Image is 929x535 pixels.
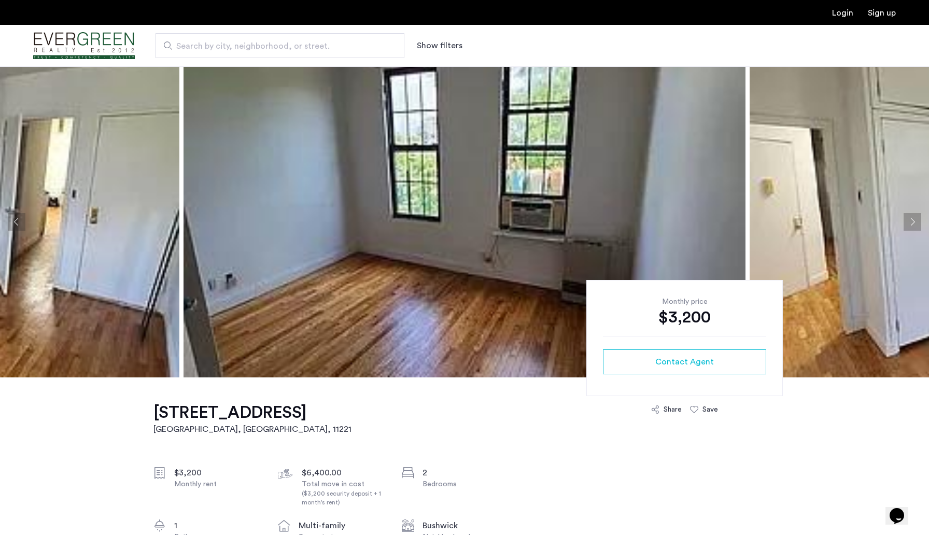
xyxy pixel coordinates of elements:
[868,9,896,17] a: Registration
[8,213,25,231] button: Previous apartment
[655,356,714,368] span: Contact Agent
[153,423,351,435] h2: [GEOGRAPHIC_DATA], [GEOGRAPHIC_DATA] , 11221
[702,404,718,415] div: Save
[156,33,404,58] input: Apartment Search
[299,519,386,532] div: multi-family
[423,519,510,532] div: Bushwick
[603,349,766,374] button: button
[302,479,389,507] div: Total move in cost
[184,66,745,377] img: apartment
[302,467,389,479] div: $6,400.00
[153,402,351,423] h1: [STREET_ADDRESS]
[417,39,462,52] button: Show or hide filters
[423,479,510,489] div: Bedrooms
[603,307,766,328] div: $3,200
[904,213,921,231] button: Next apartment
[302,489,389,507] div: ($3,200 security deposit + 1 month's rent)
[33,26,135,65] a: Cazamio Logo
[423,467,510,479] div: 2
[664,404,682,415] div: Share
[885,494,919,525] iframe: chat widget
[153,402,351,435] a: [STREET_ADDRESS][GEOGRAPHIC_DATA], [GEOGRAPHIC_DATA], 11221
[174,479,261,489] div: Monthly rent
[33,26,135,65] img: logo
[832,9,853,17] a: Login
[174,519,261,532] div: 1
[176,40,375,52] span: Search by city, neighborhood, or street.
[603,297,766,307] div: Monthly price
[174,467,261,479] div: $3,200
